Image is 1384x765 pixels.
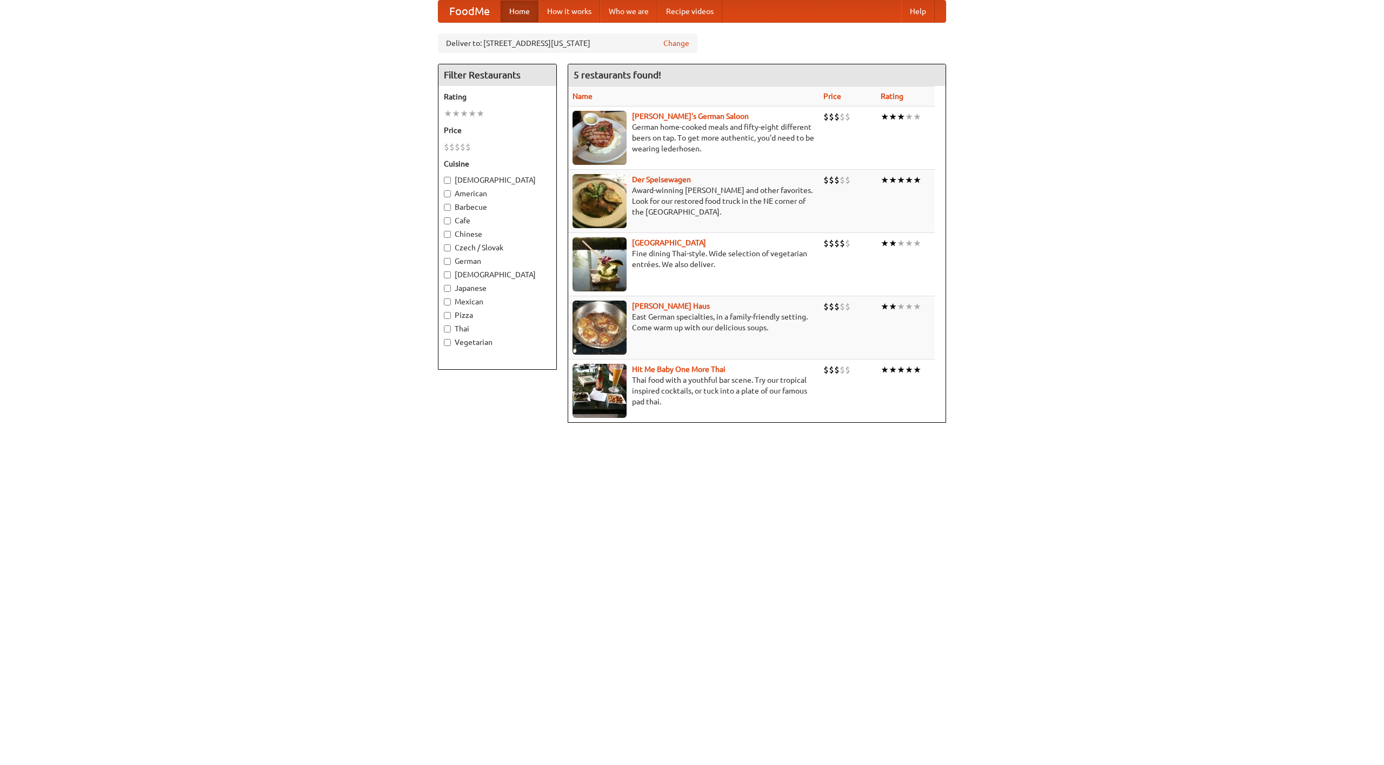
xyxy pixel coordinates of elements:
li: ★ [913,174,921,186]
p: Fine dining Thai-style. Wide selection of vegetarian entrées. We also deliver. [573,248,815,270]
a: FoodMe [438,1,501,22]
li: $ [823,364,829,376]
label: Mexican [444,296,551,307]
li: $ [823,301,829,312]
li: ★ [476,108,484,119]
li: $ [455,141,460,153]
li: ★ [913,237,921,249]
input: German [444,258,451,265]
input: Japanese [444,285,451,292]
li: $ [829,364,834,376]
li: ★ [460,108,468,119]
li: $ [840,301,845,312]
a: Who we are [600,1,657,22]
div: Deliver to: [STREET_ADDRESS][US_STATE] [438,34,697,53]
input: Cafe [444,217,451,224]
ng-pluralize: 5 restaurants found! [574,70,661,80]
h5: Price [444,125,551,136]
li: $ [823,237,829,249]
img: kohlhaus.jpg [573,301,627,355]
li: ★ [905,237,913,249]
li: $ [829,301,834,312]
label: Cafe [444,215,551,226]
li: ★ [444,108,452,119]
li: $ [845,174,850,186]
label: Japanese [444,283,551,294]
li: ★ [468,108,476,119]
input: Pizza [444,312,451,319]
p: East German specialties, in a family-friendly setting. Come warm up with our delicious soups. [573,311,815,333]
a: [PERSON_NAME] Haus [632,302,710,310]
input: [DEMOGRAPHIC_DATA] [444,177,451,184]
input: Barbecue [444,204,451,211]
li: ★ [897,301,905,312]
li: $ [845,237,850,249]
li: ★ [889,111,897,123]
li: $ [840,237,845,249]
li: $ [840,174,845,186]
li: $ [823,174,829,186]
li: $ [840,364,845,376]
li: ★ [881,301,889,312]
li: $ [834,111,840,123]
label: Chinese [444,229,551,240]
li: $ [829,237,834,249]
li: ★ [889,364,897,376]
li: ★ [889,237,897,249]
label: American [444,188,551,199]
li: ★ [913,111,921,123]
li: ★ [452,108,460,119]
input: American [444,190,451,197]
img: esthers.jpg [573,111,627,165]
li: $ [449,141,455,153]
a: [PERSON_NAME]'s German Saloon [632,112,749,121]
label: Barbecue [444,202,551,212]
a: Der Speisewagen [632,175,691,184]
input: Mexican [444,298,451,305]
li: ★ [881,237,889,249]
li: ★ [881,364,889,376]
a: Rating [881,92,903,101]
li: ★ [897,364,905,376]
input: Czech / Slovak [444,244,451,251]
li: $ [834,301,840,312]
a: Price [823,92,841,101]
li: $ [829,174,834,186]
li: $ [823,111,829,123]
li: $ [829,111,834,123]
img: babythai.jpg [573,364,627,418]
h5: Rating [444,91,551,102]
a: Home [501,1,538,22]
li: ★ [913,301,921,312]
li: ★ [905,301,913,312]
img: speisewagen.jpg [573,174,627,228]
a: How it works [538,1,600,22]
a: Hit Me Baby One More Thai [632,365,726,374]
a: [GEOGRAPHIC_DATA] [632,238,706,247]
li: ★ [913,364,921,376]
li: $ [845,364,850,376]
label: German [444,256,551,267]
li: ★ [905,174,913,186]
img: satay.jpg [573,237,627,291]
li: ★ [897,111,905,123]
li: ★ [881,111,889,123]
li: ★ [881,174,889,186]
h4: Filter Restaurants [438,64,556,86]
li: ★ [889,301,897,312]
input: Vegetarian [444,339,451,346]
label: Pizza [444,310,551,321]
li: ★ [889,174,897,186]
li: $ [834,237,840,249]
label: [DEMOGRAPHIC_DATA] [444,269,551,280]
label: Czech / Slovak [444,242,551,253]
a: Change [663,38,689,49]
label: [DEMOGRAPHIC_DATA] [444,175,551,185]
li: $ [845,301,850,312]
a: Name [573,92,593,101]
